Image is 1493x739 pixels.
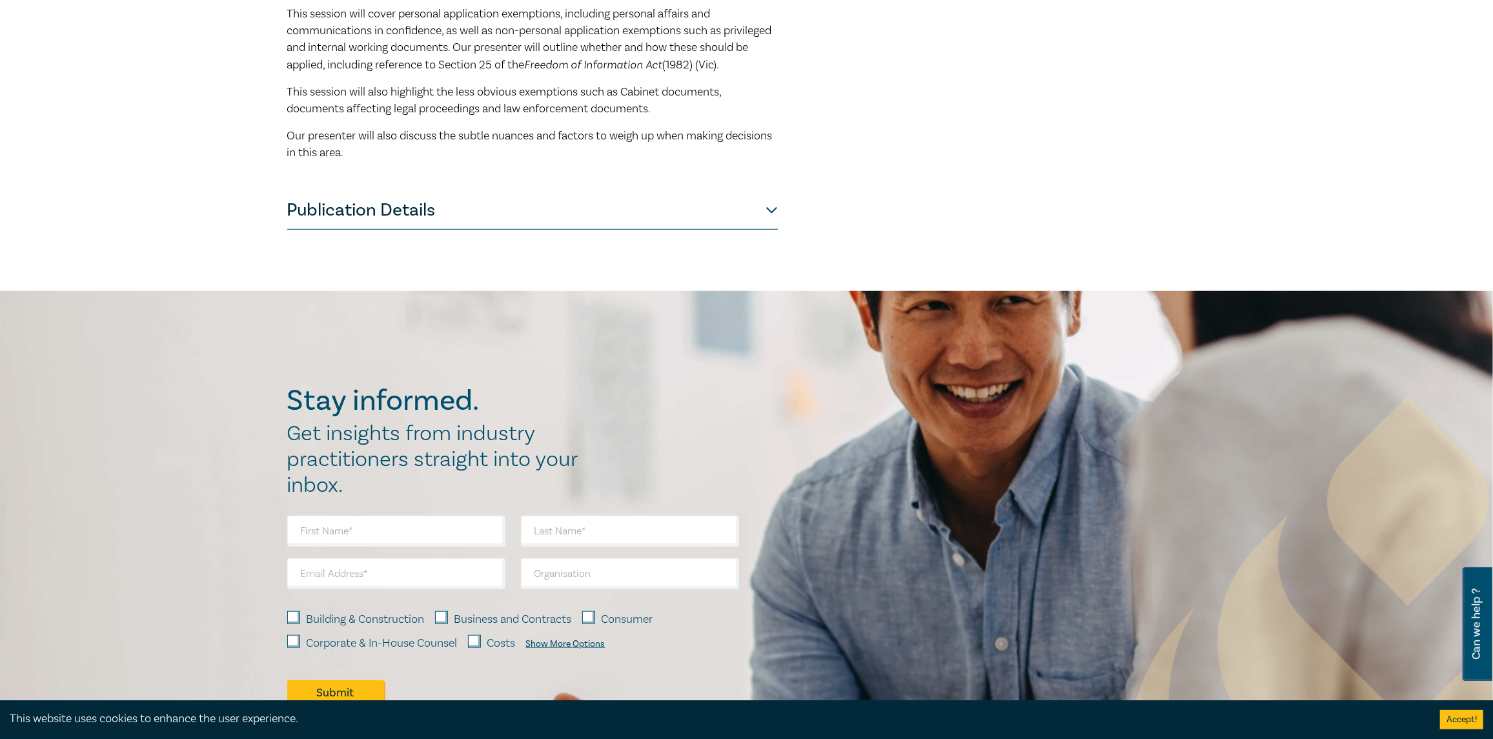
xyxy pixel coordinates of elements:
label: Building & Construction [307,611,425,628]
div: Show More Options [526,639,605,649]
button: Accept cookies [1440,710,1483,729]
button: Submit [287,680,384,705]
label: Business and Contracts [454,611,572,628]
label: Corporate & In-House Counsel [307,635,458,652]
span: This session will also highlight the less obvious exemptions such as Cabinet documents, documents... [287,85,722,116]
span: This session will cover personal application exemptions, including personal affairs and communica... [287,6,772,72]
label: Consumer [602,611,653,628]
span: (1982) (Vic). [663,57,720,72]
h2: Get insights from industry practitioners straight into your inbox. [287,421,592,498]
h2: Stay informed. [287,384,592,418]
div: This website uses cookies to enhance the user experience. [10,711,1421,727]
input: First Name* [287,516,505,547]
input: Last Name* [521,516,739,547]
em: Freedom of Information Act [525,57,663,71]
button: Publication Details [287,191,778,230]
input: Email Address* [287,558,505,589]
label: Costs [487,635,516,652]
span: Our presenter will also discuss the subtle nuances and factors to weigh up when making decisions ... [287,128,773,160]
input: Organisation [521,558,739,589]
span: Can we help ? [1470,575,1483,673]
